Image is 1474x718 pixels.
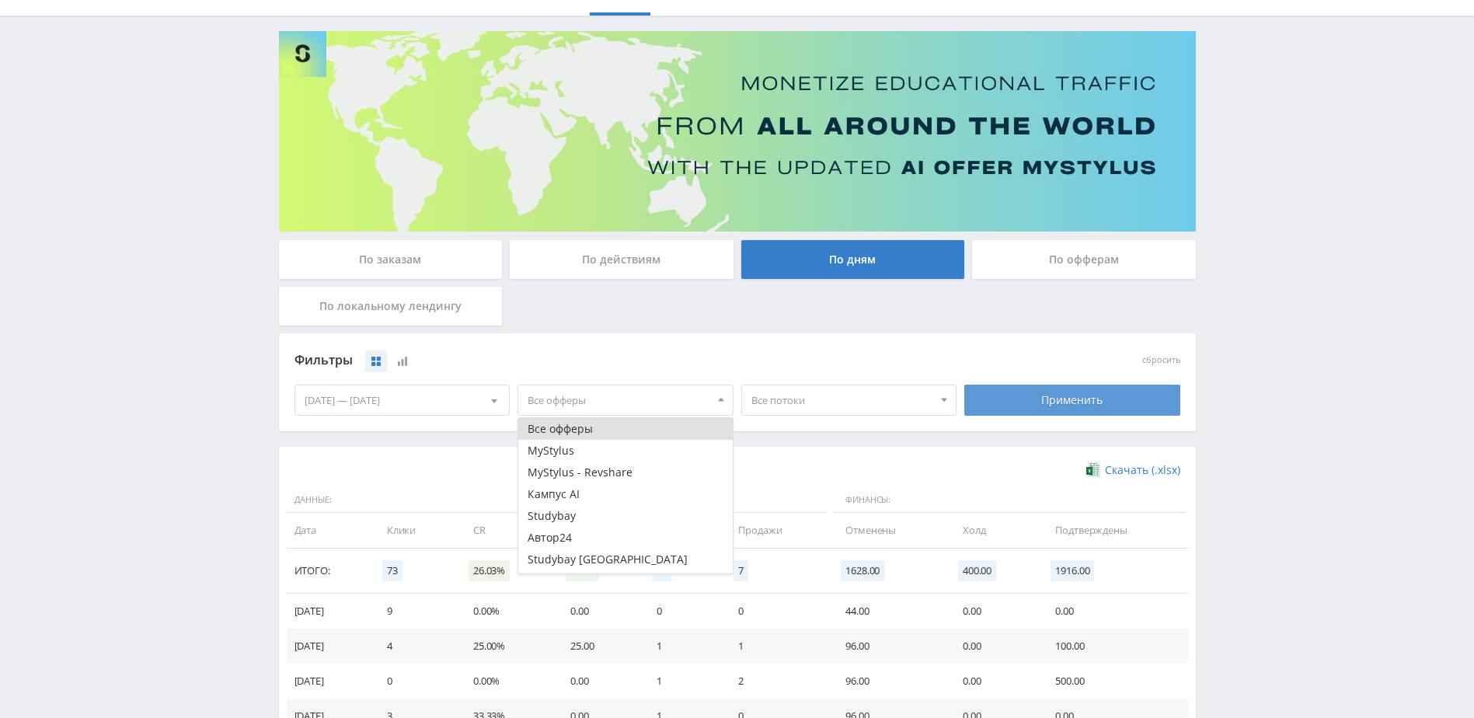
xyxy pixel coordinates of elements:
[518,527,733,549] button: Автор24
[1086,462,1180,478] a: Скачать (.xlsx)
[972,240,1196,279] div: По офферам
[287,594,371,629] td: [DATE]
[830,513,947,548] td: Отменены
[295,385,510,415] div: [DATE] — [DATE]
[287,487,637,514] span: Данные:
[371,629,458,664] td: 4
[741,240,965,279] div: По дням
[518,505,733,527] button: Studybay
[641,664,723,699] td: 1
[947,513,1040,548] td: Холд
[458,513,555,548] td: CR
[371,664,458,699] td: 0
[723,594,830,629] td: 0
[279,287,503,326] div: По локальному лендингу
[518,549,733,570] button: Studybay [GEOGRAPHIC_DATA]
[518,440,733,462] button: MyStylus
[518,483,733,505] button: Кампус AI
[1040,594,1187,629] td: 0.00
[518,418,733,440] button: Все офферы
[371,513,458,548] td: Клики
[555,664,641,699] td: 0.00
[518,570,733,592] button: Автор24 - Мобильное приложение
[1040,664,1187,699] td: 500.00
[458,629,555,664] td: 25.00%
[834,487,1183,514] span: Финансы:
[287,549,371,594] td: Итого:
[1086,462,1099,477] img: xlsx
[723,513,830,548] td: Продажи
[723,664,830,699] td: 2
[1040,629,1187,664] td: 100.00
[1105,464,1180,476] span: Скачать (.xlsx)
[555,594,641,629] td: 0.00
[469,560,510,581] span: 26.03%
[458,594,555,629] td: 0.00%
[1051,560,1094,581] span: 1916.00
[518,462,733,483] button: MyStylus - Revshare
[287,513,371,548] td: Дата
[287,664,371,699] td: [DATE]
[555,629,641,664] td: 25.00
[947,594,1040,629] td: 0.00
[964,385,1180,416] div: Применить
[279,31,1196,232] img: Banner
[382,560,402,581] span: 73
[723,629,830,664] td: 1
[528,385,709,415] span: Все офферы
[734,560,748,581] span: 7
[641,629,723,664] td: 1
[947,629,1040,664] td: 0.00
[371,594,458,629] td: 9
[1142,355,1180,365] button: сбросить
[510,240,734,279] div: По действиям
[1040,513,1187,548] td: Подтверждены
[279,240,503,279] div: По заказам
[958,560,996,581] span: 400.00
[287,629,371,664] td: [DATE]
[294,349,957,372] div: Фильтры
[830,594,947,629] td: 44.00
[830,629,947,664] td: 96.00
[641,594,723,629] td: 0
[830,664,947,699] td: 96.00
[841,560,884,581] span: 1628.00
[458,664,555,699] td: 0.00%
[751,385,933,415] span: Все потоки
[947,664,1040,699] td: 0.00
[645,487,826,514] span: Действия:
